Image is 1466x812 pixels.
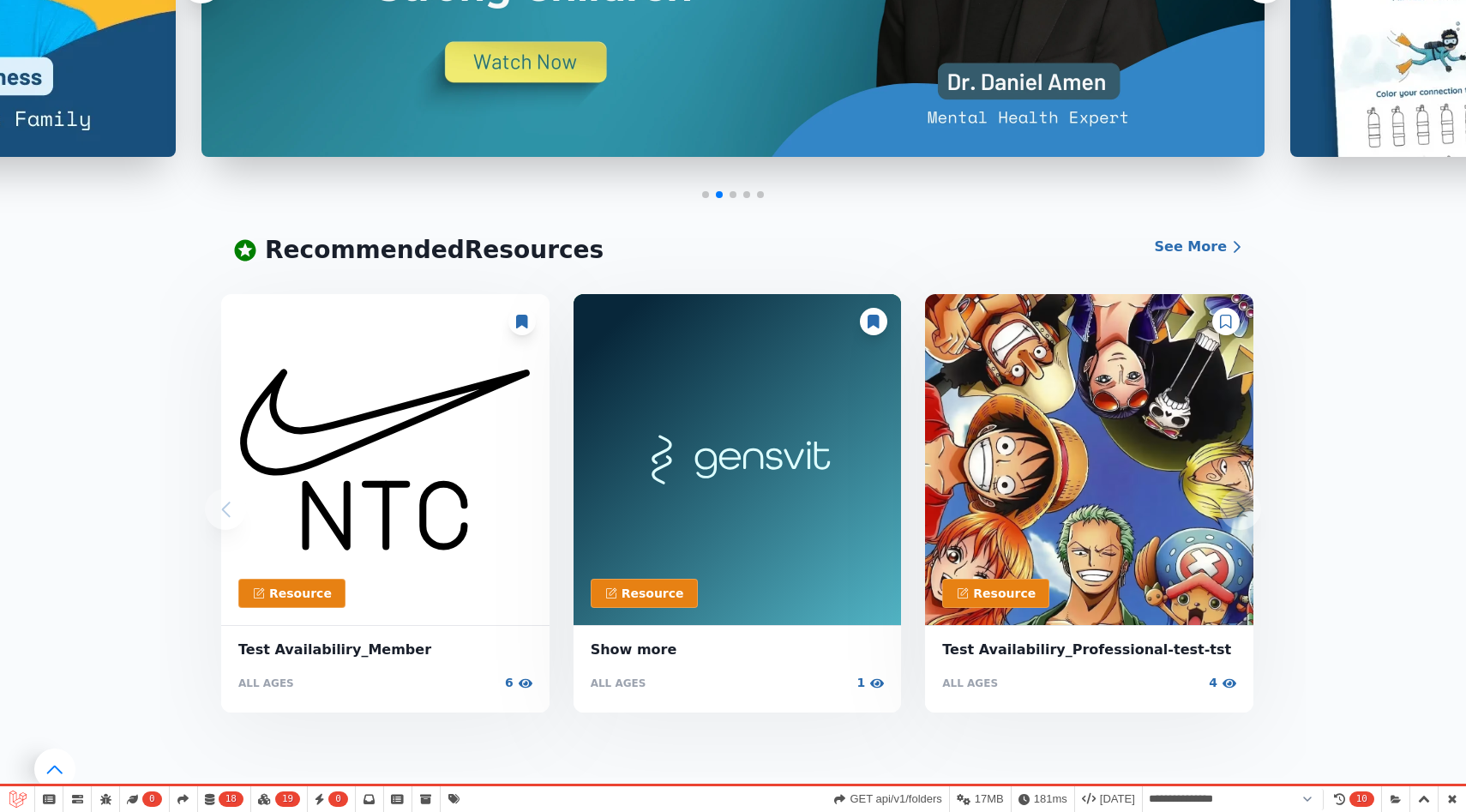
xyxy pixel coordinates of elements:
span: 10 [1349,791,1374,807]
span: 0 [142,791,162,807]
p: ALL AGES [942,676,998,691]
a: See More [1148,230,1251,264]
p: 4 [1209,674,1217,692]
span: 18 [219,791,243,807]
img: BLJ Resource [221,294,550,625]
p: 1 [857,674,866,692]
span: 0 [328,791,348,807]
p: ALL AGES [238,676,294,691]
a: Test Availabiliry_Professional-test-tstALL AGES [925,625,1253,713]
img: BLJ Resource [925,294,1253,625]
p: Resource [269,585,332,602]
p: ALL AGES [591,676,646,691]
a: Show moreALL AGES [574,625,902,713]
p: Resource [973,585,1036,602]
p: Recommended Resources [265,232,604,268]
span: Test Availabiliry_Member [238,640,532,660]
p: Resource [622,585,684,602]
a: Test Availabiliry_MemberALL AGES [221,625,550,713]
p: 6 [505,674,514,692]
span: Test Availabiliry_Professional-test-tst [942,640,1236,660]
p: See More [1155,237,1227,257]
span: Show more [591,640,885,660]
span: 19 [275,791,300,807]
img: BLJ Resource [574,294,902,625]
